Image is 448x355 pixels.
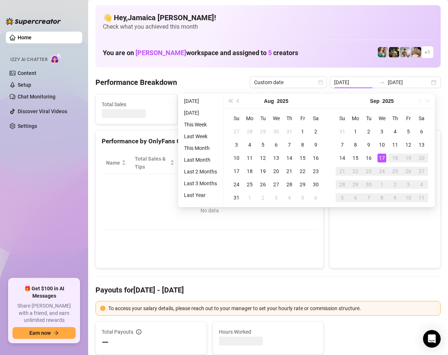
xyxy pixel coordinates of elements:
[379,79,385,85] span: to
[102,152,130,174] th: Name
[336,136,434,146] div: Sales by OnlyFans Creator
[12,327,76,339] button: Earn nowarrow-right
[18,70,36,76] a: Content
[183,155,218,171] div: Est. Hours Worked
[277,100,347,108] span: Messages Sent
[50,53,62,64] img: AI Chatter
[103,12,433,23] h4: 👋 Hey, Jamaica [PERSON_NAME] !
[136,329,141,334] span: info-circle
[389,47,399,57] img: Tony
[100,306,105,311] span: exclamation-circle
[102,337,109,348] span: —
[135,155,169,171] span: Total Sales & Tips
[189,100,259,108] span: Active Chats
[130,152,179,174] th: Total Sales & Tips
[54,330,59,336] span: arrow-right
[388,78,430,86] input: End date
[108,304,436,312] div: To access your salary details, please reach out to your manager to set your hourly rate or commis...
[12,302,76,324] span: Share [PERSON_NAME] with a friend, and earn unlimited rewards
[95,77,177,87] h4: Performance Breakdown
[136,49,186,57] span: [PERSON_NAME]
[334,78,376,86] input: Start date
[400,47,410,57] img: aussieboy_j
[103,23,433,31] span: Check what you achieved this month
[379,79,385,85] span: swap-right
[254,77,322,88] span: Custom date
[268,152,317,174] th: Chat Conversion
[103,49,298,57] h1: You are on workspace and assigned to creators
[18,108,67,114] a: Discover Viral Videos
[18,35,32,40] a: Home
[109,207,310,215] div: No data
[411,47,421,57] img: Aussieboy_jfree
[29,330,51,336] span: Earn now
[106,159,120,167] span: Name
[10,56,47,63] span: Izzy AI Chatter
[102,100,171,108] span: Total Sales
[18,82,31,88] a: Setup
[6,18,61,25] img: logo-BBDzfeDw.svg
[378,47,388,57] img: Zaddy
[233,155,257,171] span: Sales / Hour
[102,328,133,336] span: Total Payouts
[95,285,441,295] h4: Payouts for [DATE] - [DATE]
[268,49,272,57] span: 5
[318,80,323,85] span: calendar
[423,330,441,348] div: Open Intercom Messenger
[229,152,268,174] th: Sales / Hour
[12,285,76,300] span: 🎁 Get $100 in AI Messages
[219,328,318,336] span: Hours Worked
[424,48,430,56] span: + 1
[18,123,37,129] a: Settings
[272,155,307,171] span: Chat Conversion
[18,94,55,100] a: Chat Monitoring
[102,136,317,146] div: Performance by OnlyFans Creator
